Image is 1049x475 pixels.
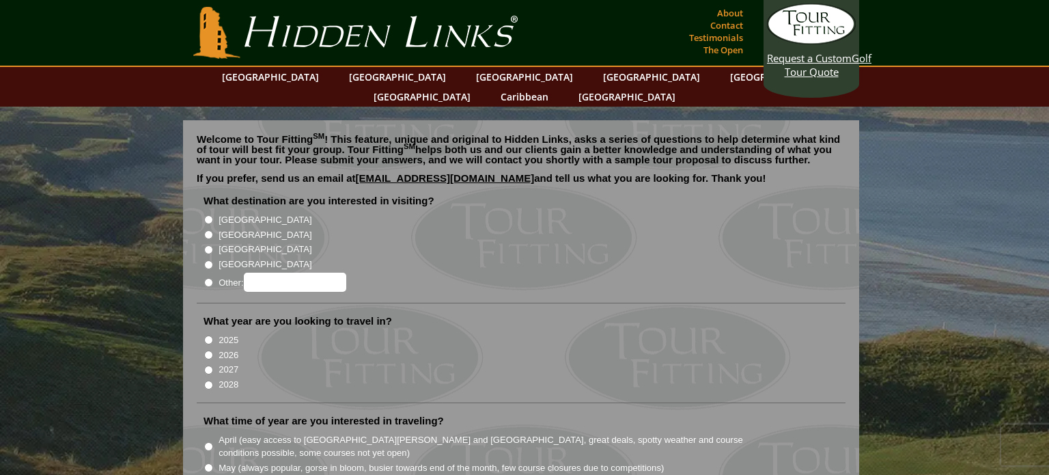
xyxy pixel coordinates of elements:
label: What destination are you interested in visiting? [204,194,434,208]
sup: SM [404,142,415,150]
a: Request a CustomGolf Tour Quote [767,3,856,79]
label: April (easy access to [GEOGRAPHIC_DATA][PERSON_NAME] and [GEOGRAPHIC_DATA], great deals, spotty w... [219,433,768,460]
a: [GEOGRAPHIC_DATA] [342,67,453,87]
label: 2025 [219,334,238,347]
label: [GEOGRAPHIC_DATA] [219,228,311,242]
a: Caribbean [494,87,555,107]
a: The Open [700,40,746,59]
p: If you prefer, send us an email at and tell us what you are looking for. Thank you! [197,173,845,193]
a: [GEOGRAPHIC_DATA] [572,87,682,107]
a: Contact [707,16,746,35]
a: [EMAIL_ADDRESS][DOMAIN_NAME] [356,172,535,184]
label: Other: [219,273,346,292]
a: Testimonials [686,28,746,47]
label: What time of year are you interested in traveling? [204,414,444,428]
input: Other: [244,273,346,292]
a: [GEOGRAPHIC_DATA] [596,67,707,87]
label: 2028 [219,378,238,392]
label: [GEOGRAPHIC_DATA] [219,243,311,256]
label: [GEOGRAPHIC_DATA] [219,258,311,271]
a: [GEOGRAPHIC_DATA] [723,67,834,87]
label: 2027 [219,363,238,377]
label: 2026 [219,349,238,362]
label: May (always popular, gorse in bloom, busier towards end of the month, few course closures due to ... [219,461,664,475]
span: Request a Custom [767,51,852,65]
label: [GEOGRAPHIC_DATA] [219,213,311,227]
label: What year are you looking to travel in? [204,314,392,328]
a: About [714,3,746,23]
sup: SM [313,132,324,140]
p: Welcome to Tour Fitting ! This feature, unique and original to Hidden Links, asks a series of que... [197,134,845,165]
a: [GEOGRAPHIC_DATA] [215,67,326,87]
a: [GEOGRAPHIC_DATA] [367,87,477,107]
a: [GEOGRAPHIC_DATA] [469,67,580,87]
